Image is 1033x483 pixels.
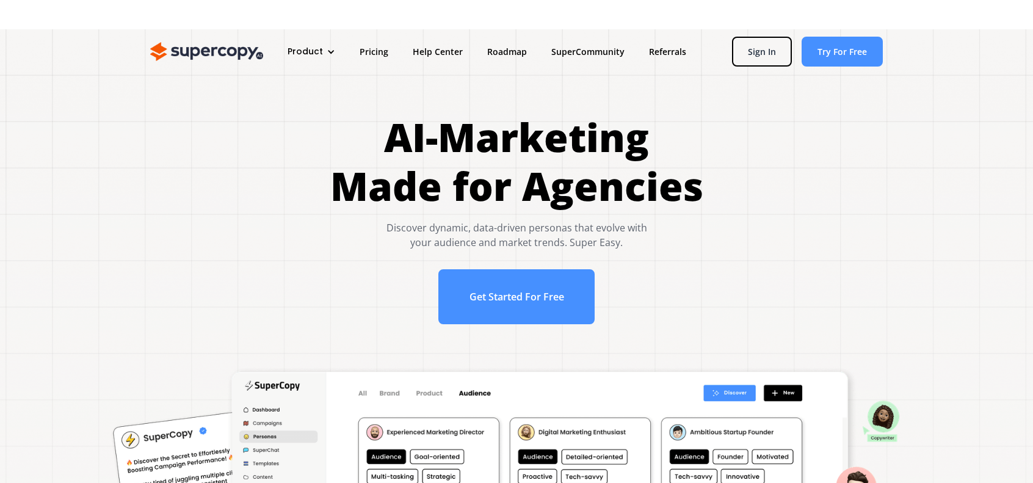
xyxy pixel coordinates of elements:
[475,40,539,63] a: Roadmap
[438,269,595,324] a: Get Started For Free
[347,40,401,63] a: Pricing
[539,40,637,63] a: SuperCommunity
[637,40,698,63] a: Referrals
[802,37,883,67] a: Try For Free
[330,220,703,250] div: Discover dynamic, data-driven personas that evolve with your audience and market trends. Super Easy.
[330,113,703,211] h1: AI-Marketing Made for Agencies
[732,37,792,67] a: Sign In
[401,40,475,63] a: Help Center
[288,45,323,58] div: Product
[275,40,347,63] div: Product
